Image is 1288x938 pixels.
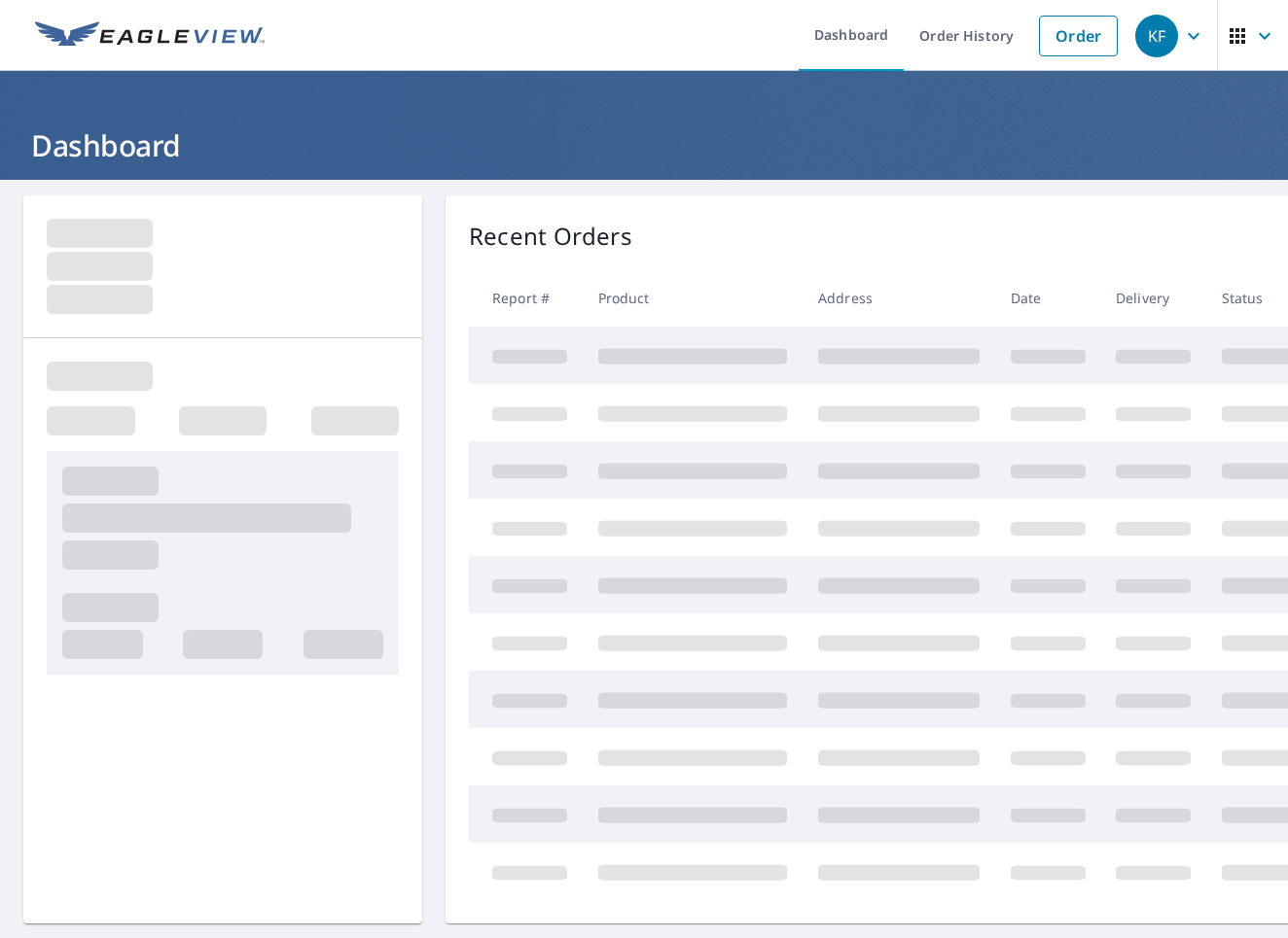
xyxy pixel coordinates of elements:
h1: Dashboard [23,125,1265,165]
th: Report # [469,269,583,327]
th: Delivery [1100,269,1206,327]
p: Recent Orders [469,219,632,254]
a: Order [1039,16,1118,56]
img: EV Logo [35,21,265,51]
th: Date [995,269,1101,327]
th: Product [583,269,803,327]
th: Address [803,269,995,327]
div: KF [1135,15,1178,57]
